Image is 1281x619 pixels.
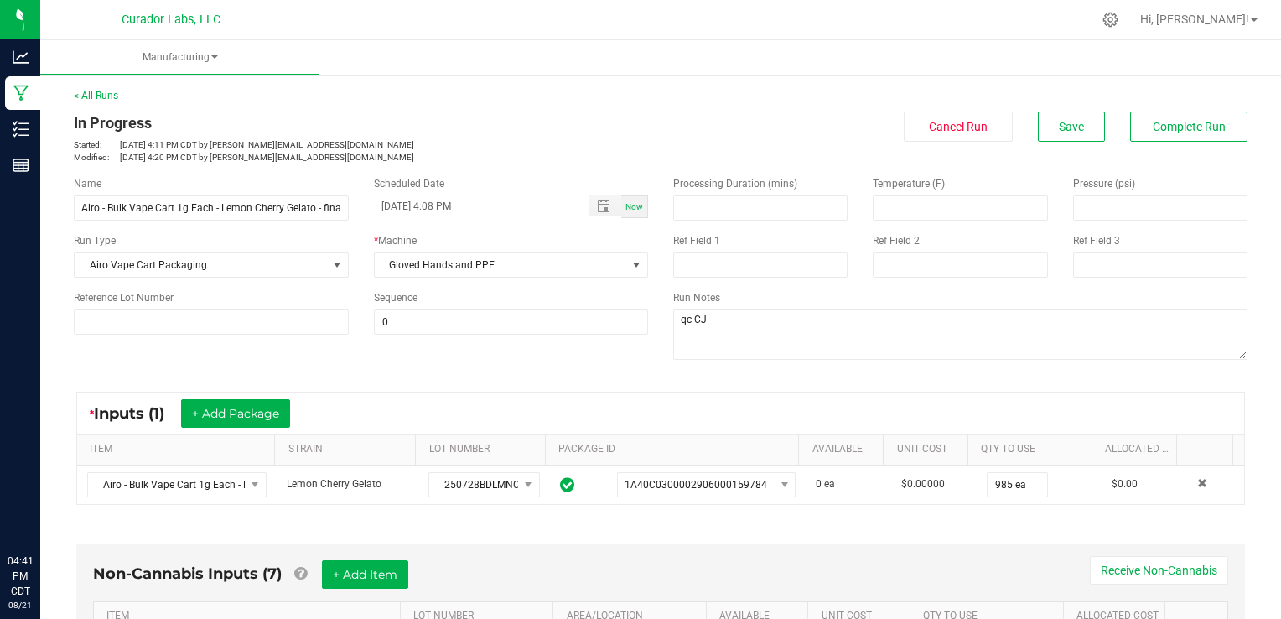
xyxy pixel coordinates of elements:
span: Ref Field 1 [673,235,720,247]
inline-svg: Manufacturing [13,85,29,101]
p: 04:41 PM CDT [8,554,33,599]
span: Save [1059,120,1084,133]
button: + Add Package [181,399,290,428]
p: 08/21 [8,599,33,611]
a: LOT NUMBERSortable [429,443,539,456]
span: $0.00 [1112,478,1138,490]
a: QTY TO USESortable [981,443,1085,456]
a: Manufacturing [40,40,319,75]
a: ITEMSortable [90,443,268,456]
a: AVAILABLESortable [812,443,877,456]
span: Manufacturing [40,50,319,65]
p: [DATE] 4:11 PM CDT by [PERSON_NAME][EMAIL_ADDRESS][DOMAIN_NAME] [74,138,648,151]
button: Cancel Run [904,112,1013,142]
inline-svg: Analytics [13,49,29,65]
iframe: Resource center [17,485,67,535]
button: Receive Non-Cannabis [1090,556,1228,585]
p: [DATE] 4:20 PM CDT by [PERSON_NAME][EMAIL_ADDRESS][DOMAIN_NAME] [74,151,648,164]
span: Now [625,202,643,211]
span: Airo Vape Cart Packaging [75,253,327,277]
span: Airo - Bulk Vape Cart 1g Each - Lemon Cherry Gelato [88,473,245,497]
span: Gloved Hands and PPE [375,253,627,277]
button: Complete Run [1130,112,1247,142]
span: Ref Field 3 [1073,235,1120,247]
span: Processing Duration (mins) [673,178,797,190]
inline-svg: Reports [13,157,29,174]
span: Inputs (1) [94,404,181,423]
span: 0 [816,478,822,490]
span: Temperature (F) [873,178,945,190]
a: Add Non-Cannabis items that were also consumed in the run (e.g. gloves and packaging); Also add N... [294,564,307,583]
div: In Progress [74,112,648,134]
span: Run Notes [673,292,720,304]
span: Modified: [74,151,120,164]
span: Hi, [PERSON_NAME]! [1140,13,1249,26]
span: Run Type [74,233,116,248]
span: Name [74,178,101,190]
inline-svg: Inventory [13,121,29,138]
a: STRAINSortable [288,443,409,456]
span: In Sync [560,475,574,495]
span: Non-Cannabis Inputs (7) [93,564,282,583]
span: Started: [74,138,120,151]
span: Reference Lot Number [74,292,174,304]
div: Manage settings [1100,12,1121,28]
span: Toggle popup [589,195,621,216]
span: Curador Labs, LLC [122,13,220,27]
a: Allocated CostSortable [1105,443,1169,456]
span: Machine [378,235,417,247]
span: 250728BDLMNCGARDC [429,473,517,497]
span: 1A40C0300002906000159784 [625,479,767,491]
span: Sequence [374,292,417,304]
span: Pressure (psi) [1073,178,1135,190]
a: < All Runs [74,90,118,101]
button: + Add Item [322,560,408,589]
span: Ref Field 2 [873,235,920,247]
span: Complete Run [1153,120,1226,133]
span: Scheduled Date [374,178,444,190]
input: Scheduled Datetime [374,195,572,216]
a: Unit CostSortable [897,443,962,456]
span: NO DATA FOUND [87,472,267,497]
span: $0.00000 [901,478,945,490]
span: Lemon Cherry Gelato [287,478,381,490]
span: Cancel Run [929,120,988,133]
a: Sortable [1190,443,1227,456]
button: Save [1038,112,1105,142]
a: PACKAGE IDSortable [558,443,792,456]
span: ea [824,478,835,490]
span: NO DATA FOUND [617,472,796,497]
